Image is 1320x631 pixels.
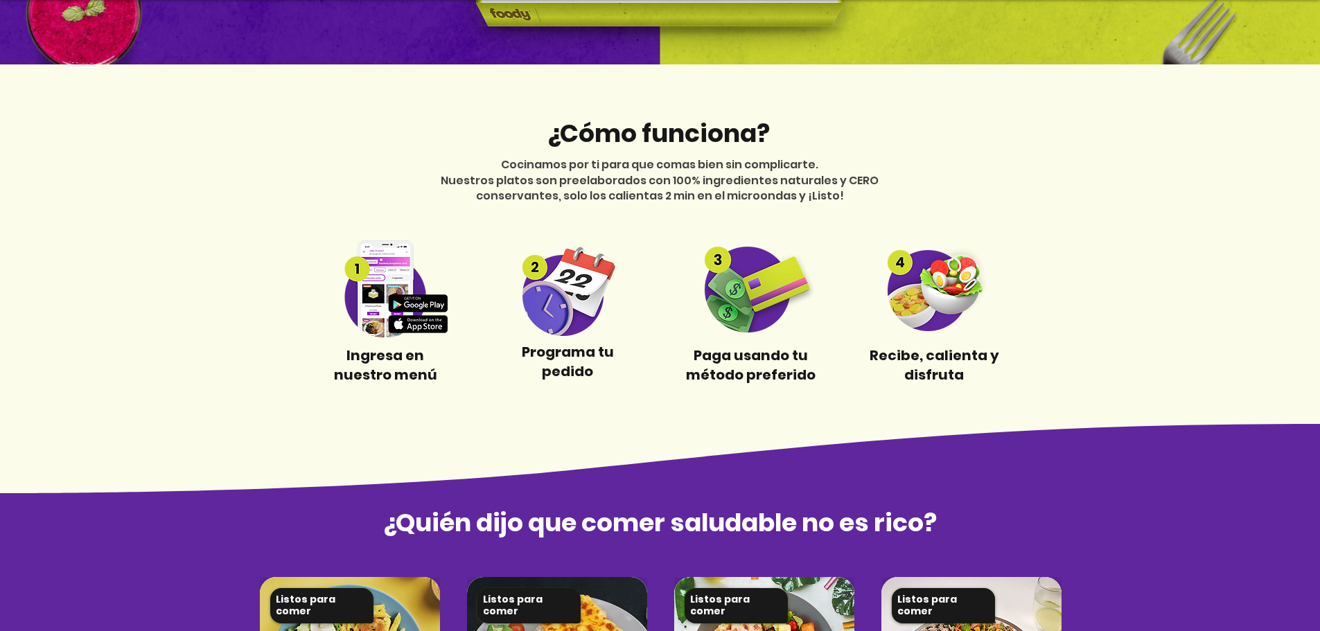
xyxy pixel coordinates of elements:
[897,592,957,619] span: Listos para comer
[501,157,818,172] span: Cocinamos por ti para que comas bien sin complicarte.
[382,505,937,540] span: ¿Quién dijo que comer saludable no es rico?
[687,245,816,332] img: Step3 compress.png
[1240,551,1306,617] iframe: Messagebird Livechat Widget
[276,592,335,619] span: Listos para comer
[870,346,999,384] span: Recibe, calienta y disfruta
[441,172,879,204] span: Nuestros platos son preelaborados con 100% ingredientes naturales y CERO conservantes, solo los c...
[870,246,999,331] img: Step 4 compress.png
[547,116,770,151] span: ¿Cómo funciona?
[334,346,437,384] span: Ingresa en nuestro menú
[522,342,614,381] span: Programa tu pedido
[690,592,750,619] span: Listos para comer
[503,242,633,336] img: Step 2 compress.png
[483,592,543,619] span: Listos para comer
[321,240,450,338] img: Step 1 compress.png
[686,346,816,384] span: Paga usando tu método preferido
